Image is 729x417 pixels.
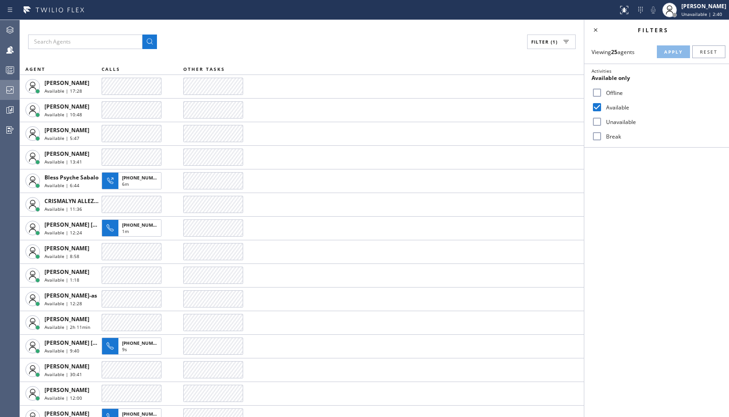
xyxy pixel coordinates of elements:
span: [PERSON_NAME] [44,103,89,110]
button: [PHONE_NUMBER]6m [102,169,164,192]
span: Available | 12:28 [44,300,82,307]
span: Available | 30:41 [44,371,82,377]
span: Available | 1:18 [44,277,79,283]
label: Break [602,133,722,140]
div: Activities [592,68,722,74]
input: Search Agents [28,35,142,49]
span: Available | 2h 11min [44,324,90,330]
span: [PERSON_NAME] [44,126,89,134]
span: [PHONE_NUMBER] [122,222,163,228]
button: [PHONE_NUMBER]1m [102,217,164,239]
span: Bless Psyche Sabalo [44,174,98,181]
span: CALLS [102,66,120,72]
span: Available | 12:24 [44,229,82,236]
button: Reset [692,45,725,58]
span: AGENT [25,66,45,72]
button: Apply [657,45,690,58]
span: [PERSON_NAME] [PERSON_NAME] [44,221,136,228]
span: Filters [638,26,669,34]
span: [PERSON_NAME] [44,315,89,323]
span: 6m [122,181,129,187]
label: Unavailable [602,118,722,126]
span: Available | 8:58 [44,253,79,259]
label: Offline [602,89,722,97]
span: [PERSON_NAME] [PERSON_NAME] Dahil [44,339,152,347]
span: Available | 6:44 [44,182,79,189]
span: [PERSON_NAME] [44,362,89,370]
span: Available | 17:28 [44,88,82,94]
span: [PERSON_NAME] [44,79,89,87]
span: Available | 13:41 [44,159,82,165]
span: [PERSON_NAME] [44,150,89,158]
span: Apply [664,49,683,55]
strong: 25 [611,48,617,56]
span: Reset [700,49,718,55]
span: Available | 12:00 [44,395,82,401]
span: Viewing agents [592,48,635,56]
span: Available | 10:48 [44,111,82,118]
span: [PERSON_NAME] [44,244,89,252]
span: CRISMALYN ALLEZER [44,197,101,205]
span: [PHONE_NUMBER] [122,174,163,181]
span: Filter (1) [531,39,558,45]
span: [PHONE_NUMBER] [122,340,163,346]
span: 9s [122,346,127,352]
span: Available | 11:36 [44,206,82,212]
span: 1m [122,228,129,234]
span: [PERSON_NAME] [44,268,89,276]
span: Available | 5:47 [44,135,79,141]
label: Available [602,104,722,111]
button: [PHONE_NUMBER]9s [102,335,164,357]
span: Available | 9:40 [44,347,79,354]
span: [PERSON_NAME] [44,386,89,394]
button: Mute [647,4,660,16]
span: [PERSON_NAME]-as [44,292,97,299]
span: Available only [592,74,630,82]
button: Filter (1) [527,35,576,49]
div: [PERSON_NAME] [681,2,726,10]
span: [PHONE_NUMBER] [122,411,163,417]
span: OTHER TASKS [183,66,225,72]
span: Unavailable | 2:40 [681,11,722,17]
